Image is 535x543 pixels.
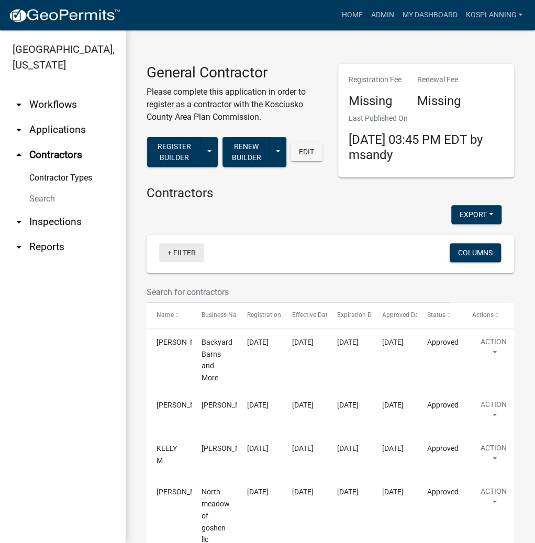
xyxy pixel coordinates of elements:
[417,303,462,328] datatable-header-cell: Status
[247,444,268,452] span: 09/18/2025
[247,401,268,409] span: 09/19/2025
[13,149,25,161] i: arrow_drop_up
[337,338,359,346] span: 09/19/2026
[337,311,381,319] span: Expiration Date
[157,311,174,319] span: Name
[147,64,322,82] h3: General Contractor
[337,5,366,25] a: Home
[382,311,424,319] span: Approved Date
[337,488,359,496] span: 09/18/2026
[292,401,314,409] span: 09/19/2025
[472,443,515,469] button: Action
[222,137,270,167] button: Renew Builder
[157,338,213,346] span: Thomas Stanley
[237,303,282,328] datatable-header-cell: Registration Date
[382,488,404,496] span: 09/18/2025
[366,5,398,25] a: Admin
[349,74,402,85] p: Registration Fee
[472,336,515,363] button: Action
[462,303,507,328] datatable-header-cell: Actions
[202,338,232,382] span: Backyard Barns and More
[472,486,515,512] button: Action
[382,338,404,346] span: 09/19/2025
[192,303,237,328] datatable-header-cell: Business Name
[417,74,461,85] p: Renewal Fee
[291,142,322,161] button: Edit
[382,401,404,409] span: 09/19/2025
[461,5,527,25] a: kosplanning
[157,444,177,465] span: KEELY M
[247,488,268,496] span: 09/18/2025
[427,401,459,409] span: Approved
[349,113,504,124] p: Last Published On
[292,311,331,319] span: Effective Date
[292,488,314,496] span: 09/18/2025
[427,338,459,346] span: Approved
[427,444,459,452] span: Approved
[202,444,258,452] span: keely m fultz
[292,444,314,452] span: 09/18/2025
[472,311,494,319] span: Actions
[450,243,501,262] button: Columns
[247,311,295,319] span: Registration Date
[13,98,25,111] i: arrow_drop_down
[13,123,25,136] i: arrow_drop_down
[202,401,258,409] span: OMER KUHNS
[159,243,204,262] a: + Filter
[349,132,483,162] span: [DATE] 03:45 PM EDT by msandy
[417,94,461,109] h4: Missing
[472,399,515,425] button: Action
[247,338,268,346] span: 09/19/2025
[147,303,192,328] datatable-header-cell: Name
[157,401,213,409] span: OMER KUHNS
[13,241,25,253] i: arrow_drop_down
[292,338,314,346] span: 09/19/2025
[427,488,459,496] span: Approved
[202,311,246,319] span: Business Name
[451,205,501,224] button: Export
[147,137,202,167] button: Register Builder
[427,311,445,319] span: Status
[282,303,327,328] datatable-header-cell: Effective Date
[372,303,417,328] datatable-header-cell: Approved Date
[337,401,359,409] span: 09/19/2026
[147,281,450,303] input: Search for contractors
[398,5,461,25] a: My Dashboard
[382,444,404,452] span: 09/18/2025
[337,444,359,452] span: 09/18/2026
[147,186,514,201] h4: Contractors
[13,216,25,228] i: arrow_drop_down
[327,303,372,328] datatable-header-cell: Expiration Date
[157,488,213,496] span: Darryl Riegsecker
[147,86,322,123] p: Please complete this application in order to register as a contractor with the Kosciusko County A...
[349,94,402,109] h4: Missing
